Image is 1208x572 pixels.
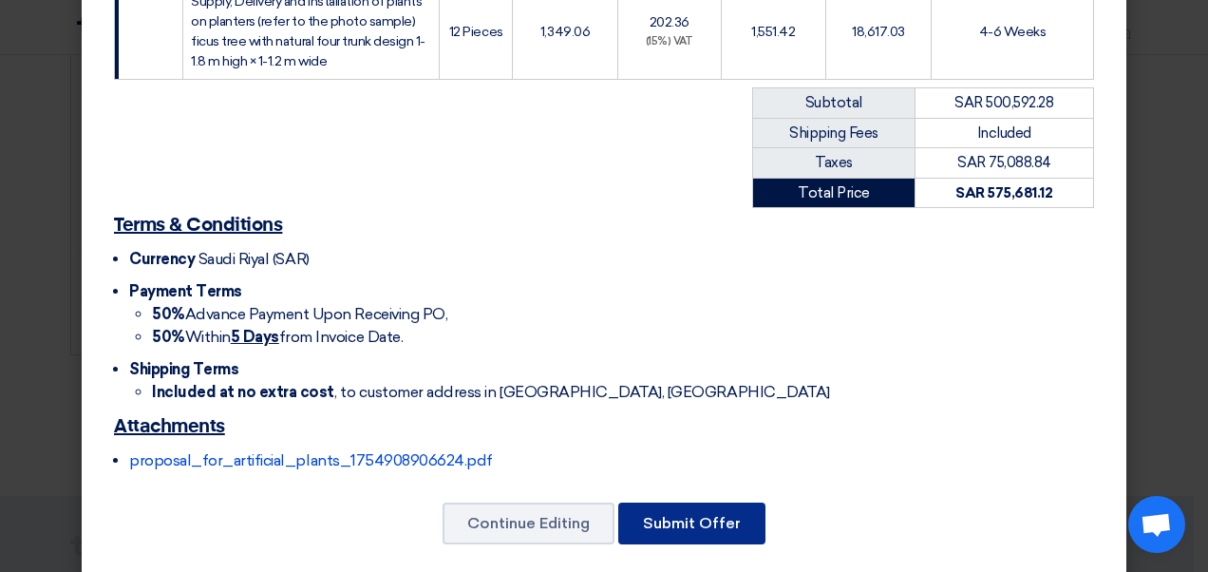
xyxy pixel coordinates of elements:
a: proposal_for_artificial_plants_1754908906624.pdf [129,451,493,469]
u: Attachments [114,417,225,436]
a: Open chat [1128,496,1185,553]
span: 18,617.03 [852,24,905,40]
span: 4-6 Weeks [979,24,1047,40]
span: 1,349.06 [540,24,590,40]
td: SAR 500,592.28 [915,88,1093,119]
span: Included [977,124,1031,142]
td: Total Price [753,178,915,208]
span: Shipping Terms [129,360,238,378]
strong: 50% [152,328,185,346]
u: Terms & Conditions [114,216,282,235]
button: Submit Offer [618,503,765,544]
strong: Included at no extra cost [152,383,334,401]
u: 5 Days [231,328,279,346]
div: (15%) VAT [626,34,713,50]
strong: SAR 575,681.12 [955,184,1052,201]
span: 1,551.42 [751,24,795,40]
span: Saudi Riyal (SAR) [198,250,310,268]
span: Currency [129,250,195,268]
span: 202.36 [650,14,689,30]
td: Taxes [753,148,915,179]
span: 12 Pieces [449,24,503,40]
td: Subtotal [753,88,915,119]
strong: 50% [152,305,185,323]
td: Shipping Fees [753,118,915,148]
span: SAR 75,088.84 [957,154,1051,171]
span: Within from Invoice Date. [152,328,403,346]
button: Continue Editing [443,503,614,544]
span: Advance Payment Upon Receiving PO, [152,305,447,323]
span: Payment Terms [129,282,242,300]
li: , to customer address in [GEOGRAPHIC_DATA], [GEOGRAPHIC_DATA] [152,381,1094,404]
